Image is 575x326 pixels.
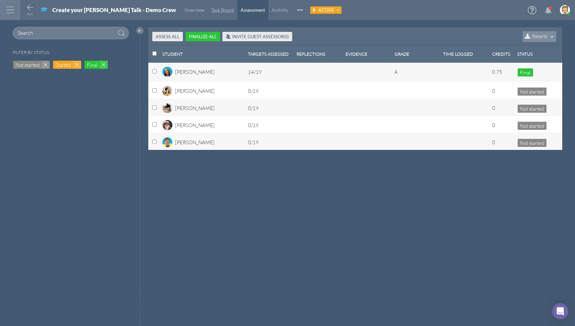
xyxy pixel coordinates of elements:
[492,49,511,60] div: Credits
[222,32,292,41] button: Invite Guest Assessor(s)
[310,6,342,14] button: Active
[152,88,157,93] input: Select row with id:select-w8oB2AFyHYYWGdHqF
[492,68,510,75] div: 0.75
[395,49,437,60] div: Grade
[162,103,172,113] img: image
[318,7,334,13] span: Active
[248,49,290,60] div: Targets Assessed
[175,122,215,133] div: [PERSON_NAME]
[152,51,157,56] input: Select row with id:select-all
[518,68,533,76] div: Final
[52,6,176,15] div: Create your TED Talk - Demo Crew
[492,88,510,95] div: 0
[186,32,220,41] button: Finalize All
[27,12,33,16] span: Back
[518,88,546,96] div: Not started
[152,105,157,110] input: Select row with id:select-Fc4Jawti6WpK2bBZw
[248,122,290,129] div: 0 / 19
[15,61,40,68] span: Not started
[248,88,290,95] div: 0 / 19
[241,7,265,13] span: Assessment
[518,139,546,147] div: Not started
[248,139,290,146] div: 0 / 19
[492,122,510,129] div: 0
[492,105,510,112] div: 0
[162,85,241,96] a: [PERSON_NAME]
[272,7,288,13] span: Activity
[162,49,241,60] div: Student
[175,139,215,150] div: [PERSON_NAME]
[297,49,339,60] div: Reflections
[152,140,157,144] input: Select row with id:select-4aPcGvY88jHybWjh9
[518,105,546,113] div: Not started
[532,33,547,39] span: Reports
[346,49,388,60] div: Evidence
[560,5,570,15] img: image
[211,7,234,13] span: Task Board
[492,139,510,146] div: 0
[152,32,183,41] button: Assess All
[517,49,560,60] div: Status
[162,137,172,147] img: image
[443,49,485,60] div: Time Logged
[162,86,172,96] img: image
[175,88,215,99] div: [PERSON_NAME]
[152,69,157,73] input: Select row with id:select-apn6RoAtpNpDTzgj7
[523,31,556,42] button: Reports
[162,65,241,77] a: [PERSON_NAME]
[52,6,176,13] div: Create your [PERSON_NAME] Talk - Demo Crew
[518,122,546,130] div: Not started
[55,61,71,68] span: Started
[26,4,34,15] button: Back
[152,122,157,127] input: Select row with id:select-zuRau3t4Qz9iNNF92
[162,120,172,130] img: image
[248,68,290,75] div: 14 / 19
[175,68,215,80] div: [PERSON_NAME]
[185,7,205,13] span: Overview
[162,67,172,77] img: image
[13,50,49,55] h6: Filter by status
[395,68,398,82] div: A
[552,303,568,319] div: Open Intercom Messenger
[13,27,129,39] input: Search
[248,105,290,112] div: 0 / 19
[162,119,241,130] a: [PERSON_NAME]
[87,61,98,68] span: Final
[175,105,215,116] div: [PERSON_NAME]
[162,102,241,113] a: [PERSON_NAME]
[162,136,241,147] a: [PERSON_NAME]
